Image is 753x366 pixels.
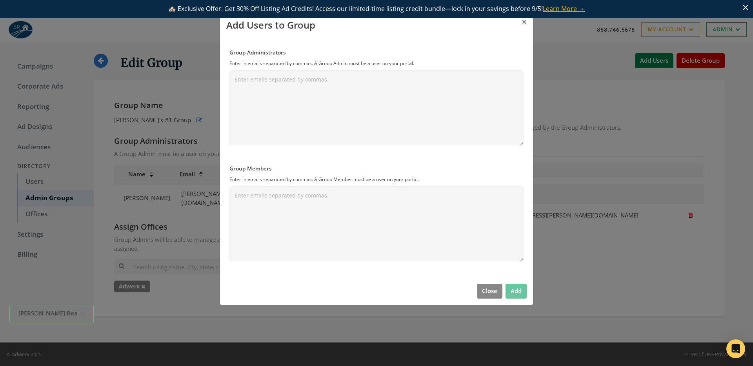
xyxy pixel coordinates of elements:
span: [PERSON_NAME] Realty [18,309,77,318]
p: Enter in emails separated by commas. A Group Admin must be a user on your portal. [229,60,524,67]
label: Group Members [229,164,524,172]
button: Add [506,284,527,298]
span: × [522,16,527,28]
div: Open Intercom Messenger [726,339,745,358]
div: Add Users to Group [226,18,315,32]
button: Close [477,284,502,298]
p: Enter in emails separated by commas. A Group Member must be a user on your portal. [229,176,524,183]
label: Group Administrators [229,48,524,56]
button: Close [515,11,533,33]
button: [PERSON_NAME] Realty [9,305,94,323]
